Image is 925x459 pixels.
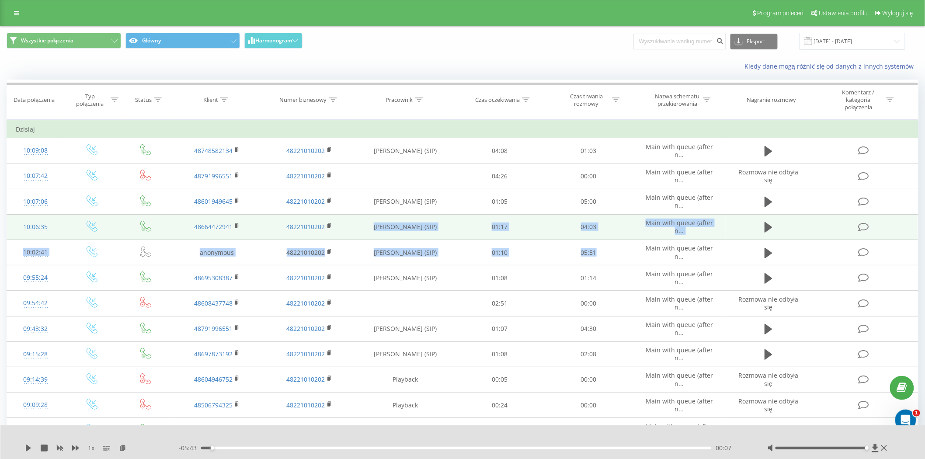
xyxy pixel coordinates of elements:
[455,316,544,341] td: 01:07
[544,138,633,163] td: 01:03
[738,168,798,184] span: Rozmowa nie odbyła się
[544,393,633,418] td: 00:00
[455,291,544,316] td: 02:51
[194,324,233,333] a: 48791996551
[819,10,868,17] span: Ustawienia profilu
[544,240,633,265] td: 05:51
[455,138,544,163] td: 04:08
[646,193,713,209] span: Main with queue (after n...
[738,295,798,311] span: Rozmowa nie odbyła się
[355,341,455,367] td: [PERSON_NAME] (SIP)
[135,96,152,104] div: Status
[455,240,544,265] td: 01:10
[455,418,544,443] td: 01:10
[194,375,233,383] a: 48604946752
[475,96,520,104] div: Czas oczekiwania
[646,270,713,286] span: Main with queue (after n...
[544,189,633,214] td: 05:00
[757,10,803,17] span: Program poleceń
[355,214,455,240] td: [PERSON_NAME] (SIP)
[895,410,916,431] iframe: Intercom live chat
[646,168,713,184] span: Main with queue (after n...
[255,38,292,44] span: Harmonogram
[355,240,455,265] td: [PERSON_NAME] (SIP)
[386,96,413,104] div: Pracownik
[16,142,55,159] div: 10:09:08
[833,89,884,111] div: Komentarz / kategoria połączenia
[194,401,233,409] a: 48506794325
[455,393,544,418] td: 00:24
[16,193,55,210] div: 10:07:06
[544,163,633,189] td: 00:00
[355,393,455,418] td: Playback
[646,244,713,260] span: Main with queue (after n...
[455,214,544,240] td: 01:17
[72,93,108,108] div: Typ połączenia
[287,172,325,180] a: 48221010202
[646,371,713,387] span: Main with queue (after n...
[866,446,869,450] div: Accessibility label
[280,96,327,104] div: Numer biznesowy
[16,295,55,312] div: 09:54:42
[633,34,726,49] input: Wyszukiwanie według numeru
[646,219,713,235] span: Main with queue (after n...
[194,350,233,358] a: 48697873192
[194,172,233,180] a: 48791996551
[16,422,55,439] div: 09:09:08
[287,299,325,307] a: 48221010202
[125,33,240,49] button: Główny
[287,146,325,155] a: 48221010202
[16,371,55,388] div: 09:14:39
[16,396,55,414] div: 09:09:28
[194,299,233,307] a: 48608437748
[355,138,455,163] td: [PERSON_NAME] (SIP)
[355,418,455,443] td: [PERSON_NAME] (SIP)
[563,93,610,108] div: Czas trwania rozmowy
[287,197,325,205] a: 48221010202
[287,350,325,358] a: 48221010202
[455,189,544,214] td: 01:05
[16,346,55,363] div: 09:15:28
[287,375,325,383] a: 48221010202
[544,265,633,291] td: 01:14
[544,418,633,443] td: 02:28
[16,167,55,184] div: 10:07:42
[16,244,55,261] div: 10:02:41
[355,367,455,392] td: Playback
[544,291,633,316] td: 00:00
[194,274,233,282] a: 48695308387
[355,189,455,214] td: [PERSON_NAME] (SIP)
[455,265,544,291] td: 01:08
[170,240,263,265] td: anonymous
[287,401,325,409] a: 48221010202
[287,274,325,282] a: 48221010202
[738,371,798,387] span: Rozmowa nie odbyła się
[194,197,233,205] a: 48601949645
[179,444,201,452] span: - 05:43
[544,341,633,367] td: 02:08
[88,444,94,452] span: 1 x
[646,346,713,362] span: Main with queue (after n...
[455,163,544,189] td: 04:26
[194,146,233,155] a: 48748582134
[14,96,55,104] div: Data połączenia
[730,34,778,49] button: Eksport
[738,397,798,413] span: Rozmowa nie odbyła się
[287,324,325,333] a: 48221010202
[455,341,544,367] td: 01:08
[747,96,796,104] div: Nagranie rozmowy
[544,316,633,341] td: 04:30
[744,62,918,70] a: Kiedy dane mogą różnić się od danych z innych systemów
[544,214,633,240] td: 04:03
[355,316,455,341] td: [PERSON_NAME] (SIP)
[287,223,325,231] a: 48221010202
[646,143,713,159] span: Main with queue (after n...
[7,33,121,49] button: Wszystkie połączenia
[16,219,55,236] div: 10:06:35
[194,223,233,231] a: 48664472941
[211,446,214,450] div: Accessibility label
[646,422,713,438] span: Main with queue (after n...
[287,248,325,257] a: 48221010202
[913,410,920,417] span: 1
[203,96,218,104] div: Klient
